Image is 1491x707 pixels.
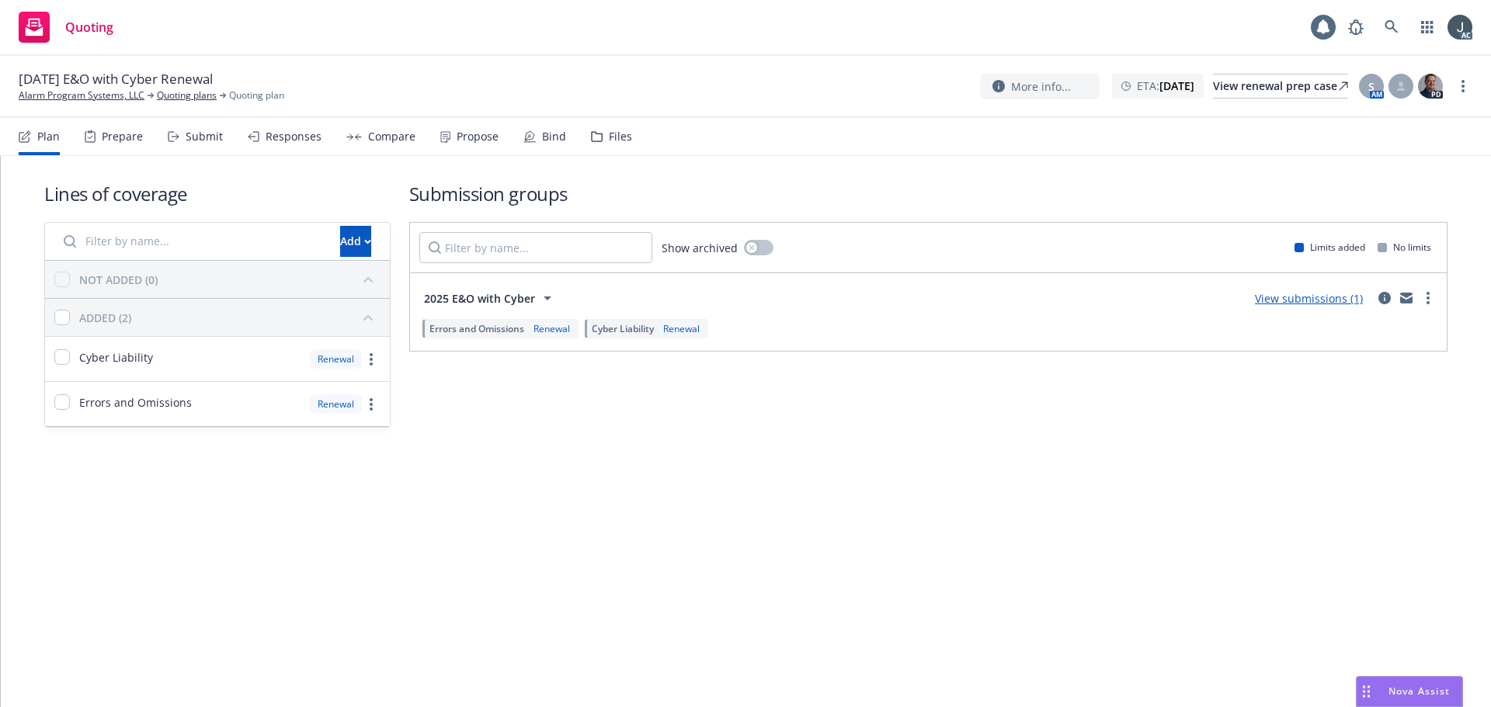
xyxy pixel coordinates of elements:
div: Plan [37,130,60,143]
button: More info... [980,74,1100,99]
span: S [1368,78,1375,95]
div: Renewal [310,394,362,414]
img: photo [1418,74,1443,99]
span: Cyber Liability [592,322,654,335]
img: photo [1448,15,1472,40]
button: Nova Assist [1356,676,1463,707]
span: More info... [1011,78,1071,95]
div: Renewal [310,349,362,369]
a: Quoting [12,5,120,49]
a: View renewal prep case [1213,74,1348,99]
div: View renewal prep case [1213,75,1348,98]
a: Search [1376,12,1407,43]
span: Errors and Omissions [429,322,524,335]
span: Show archived [662,240,738,256]
input: Filter by name... [54,226,331,257]
button: Add [340,226,371,257]
span: Quoting plan [229,88,284,102]
a: Switch app [1412,12,1443,43]
strong: [DATE] [1159,78,1194,93]
span: 2025 E&O with Cyber [424,290,535,307]
a: more [362,395,381,414]
div: Files [609,130,632,143]
div: Submit [186,130,223,143]
a: Quoting plans [157,88,217,102]
div: Add [340,227,371,256]
div: Bind [542,130,566,143]
a: more [1454,77,1472,95]
span: Nova Assist [1388,684,1450,698]
span: ETA : [1137,78,1194,94]
div: No limits [1378,241,1431,254]
span: Cyber Liability [79,349,153,366]
div: Renewal [660,322,703,335]
span: Errors and Omissions [79,394,192,411]
button: 2025 E&O with Cyber [419,282,561,314]
div: Responses [266,130,321,143]
div: ADDED (2) [79,310,131,326]
a: View submissions (1) [1255,291,1363,306]
div: NOT ADDED (0) [79,272,158,288]
input: Filter by name... [419,232,652,263]
a: Alarm Program Systems, LLC [19,88,144,102]
div: Compare [368,130,415,143]
a: circleInformation [1375,289,1394,307]
div: Prepare [102,130,143,143]
div: Limits added [1295,241,1365,254]
a: more [362,350,381,369]
a: Report a Bug [1340,12,1371,43]
span: Quoting [65,21,113,33]
button: NOT ADDED (0) [79,267,381,292]
a: mail [1397,289,1416,307]
h1: Submission groups [409,181,1448,206]
button: ADDED (2) [79,305,381,330]
div: Drag to move [1357,677,1376,706]
a: more [1419,289,1437,307]
h1: Lines of coverage [44,181,391,206]
div: Propose [457,130,499,143]
span: [DATE] E&O with Cyber Renewal [19,70,213,88]
div: Renewal [530,322,573,335]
